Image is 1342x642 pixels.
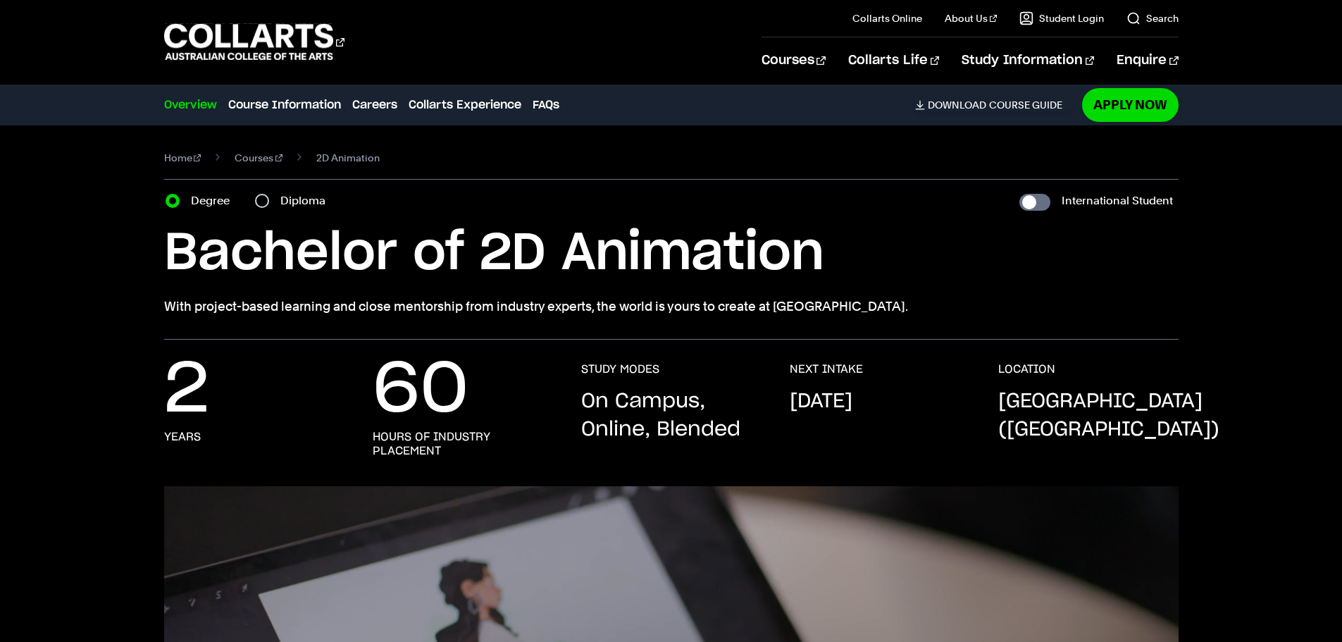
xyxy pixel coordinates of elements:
[235,148,282,168] a: Courses
[352,97,397,113] a: Careers
[164,362,209,419] p: 2
[228,97,341,113] a: Course Information
[280,191,334,211] label: Diploma
[848,37,939,84] a: Collarts Life
[1082,88,1179,121] a: Apply Now
[852,11,922,25] a: Collarts Online
[1117,37,1178,84] a: Enquire
[164,148,201,168] a: Home
[164,430,201,444] h3: Years
[191,191,238,211] label: Degree
[915,99,1074,111] a: DownloadCourse Guide
[790,362,863,376] h3: NEXT INTAKE
[164,97,217,113] a: Overview
[409,97,521,113] a: Collarts Experience
[581,362,659,376] h3: STUDY MODES
[164,22,344,62] div: Go to homepage
[762,37,826,84] a: Courses
[581,388,762,444] p: On Campus, Online, Blended
[928,99,986,111] span: Download
[373,430,553,458] h3: Hours of industry placement
[945,11,997,25] a: About Us
[1126,11,1179,25] a: Search
[316,148,380,168] span: 2D Animation
[998,388,1219,444] p: [GEOGRAPHIC_DATA] ([GEOGRAPHIC_DATA])
[1019,11,1104,25] a: Student Login
[164,222,1179,285] h1: Bachelor of 2D Animation
[533,97,559,113] a: FAQs
[998,362,1055,376] h3: LOCATION
[164,297,1179,316] p: With project-based learning and close mentorship from industry experts, the world is yours to cre...
[373,362,468,419] p: 60
[1062,191,1173,211] label: International Student
[790,388,852,416] p: [DATE]
[962,37,1094,84] a: Study Information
